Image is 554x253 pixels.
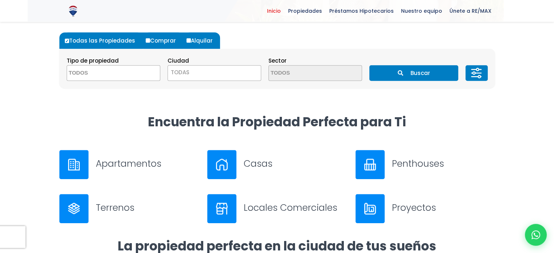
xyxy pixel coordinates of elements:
[207,150,347,179] a: Casas
[59,150,199,179] a: Apartamentos
[168,65,261,81] span: TODAS
[168,67,261,78] span: TODAS
[369,65,458,81] button: Buscar
[186,38,191,43] input: Alquilar
[263,5,284,16] span: Inicio
[269,66,339,81] textarea: Search
[168,57,189,64] span: Ciudad
[185,32,220,49] label: Alquilar
[144,32,183,49] label: Comprar
[392,157,495,170] h3: Penthouses
[148,113,406,131] strong: Encuentra la Propiedad Perfecta para Ti
[355,150,495,179] a: Penthouses
[326,5,397,16] span: Préstamos Hipotecarios
[59,194,199,223] a: Terrenos
[63,32,142,49] label: Todas las Propiedades
[96,201,199,214] h3: Terrenos
[207,194,347,223] a: Locales Comerciales
[146,38,150,43] input: Comprar
[397,5,446,16] span: Nuestro equipo
[284,5,326,16] span: Propiedades
[65,39,69,43] input: Todas las Propiedades
[171,68,189,76] span: TODAS
[96,157,199,170] h3: Apartamentos
[446,5,495,16] span: Únete a RE/MAX
[392,201,495,214] h3: Proyectos
[355,194,495,223] a: Proyectos
[244,157,347,170] h3: Casas
[67,5,79,17] img: Logo de REMAX
[268,57,287,64] span: Sector
[244,201,347,214] h3: Locales Comerciales
[67,57,119,64] span: Tipo de propiedad
[67,66,138,81] textarea: Search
